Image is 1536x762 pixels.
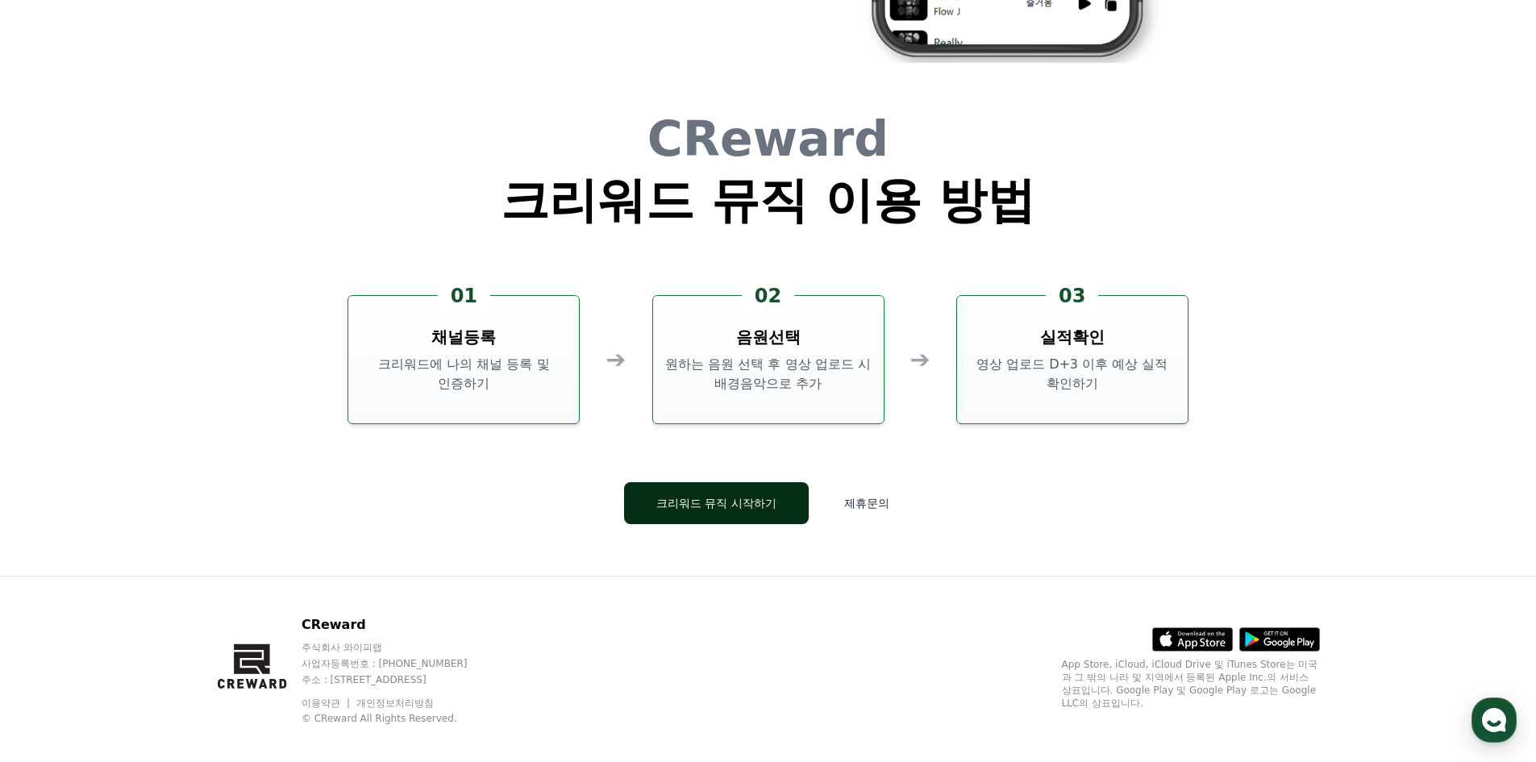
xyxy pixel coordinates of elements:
button: 제휴문의 [822,482,912,524]
p: © CReward All Rights Reserved. [302,712,498,725]
h3: 채널등록 [431,326,496,348]
span: 홈 [51,535,60,548]
span: 대화 [148,536,167,549]
a: 설정 [208,511,310,552]
h1: 크리워드 뮤직 이용 방법 [501,176,1035,224]
span: 설정 [249,535,268,548]
p: App Store, iCloud, iCloud Drive 및 iTunes Store는 미국과 그 밖의 나라 및 지역에서 등록된 Apple Inc.의 서비스 상표입니다. Goo... [1062,658,1320,710]
h1: CReward [501,115,1035,163]
div: 02 [742,283,794,309]
div: 01 [438,283,490,309]
p: 크리워드에 나의 채널 등록 및 인증하기 [355,355,572,393]
a: 이용약관 [302,697,352,709]
p: 영상 업로드 D+3 이후 예상 실적 확인하기 [964,355,1181,393]
a: 대화 [106,511,208,552]
h3: 음원선택 [736,326,801,348]
button: 크리워드 뮤직 시작하기 [624,482,809,524]
p: CReward [302,615,498,635]
p: 원하는 음원 선택 후 영상 업로드 시 배경음악으로 추가 [660,355,877,393]
p: 주식회사 와이피랩 [302,641,498,654]
a: 홈 [5,511,106,552]
div: ➔ [606,345,626,374]
h3: 실적확인 [1040,326,1105,348]
a: 개인정보처리방침 [356,697,434,709]
div: ➔ [910,345,930,374]
div: 03 [1046,283,1098,309]
p: 주소 : [STREET_ADDRESS] [302,673,498,686]
p: 사업자등록번호 : [PHONE_NUMBER] [302,657,498,670]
